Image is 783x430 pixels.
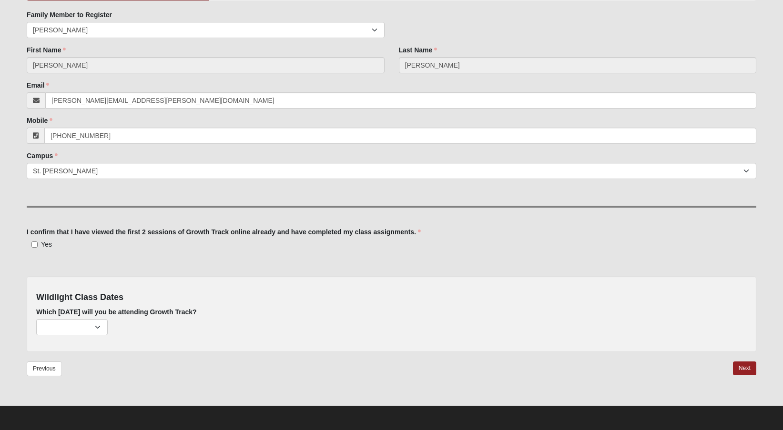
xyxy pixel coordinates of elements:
[27,116,52,125] label: Mobile
[27,151,58,160] label: Campus
[36,307,197,317] label: Which [DATE] will you be attending Growth Track?
[27,80,49,90] label: Email
[27,10,112,20] label: Family Member to Register
[733,361,756,375] a: Next
[399,45,437,55] label: Last Name
[36,292,747,303] h4: Wildlight Class Dates
[31,241,38,248] input: Yes
[27,45,66,55] label: First Name
[27,361,62,376] a: Previous
[27,227,421,237] label: I confirm that I have viewed the first 2 sessions of Growth Track online already and have complet...
[41,240,52,248] span: Yes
